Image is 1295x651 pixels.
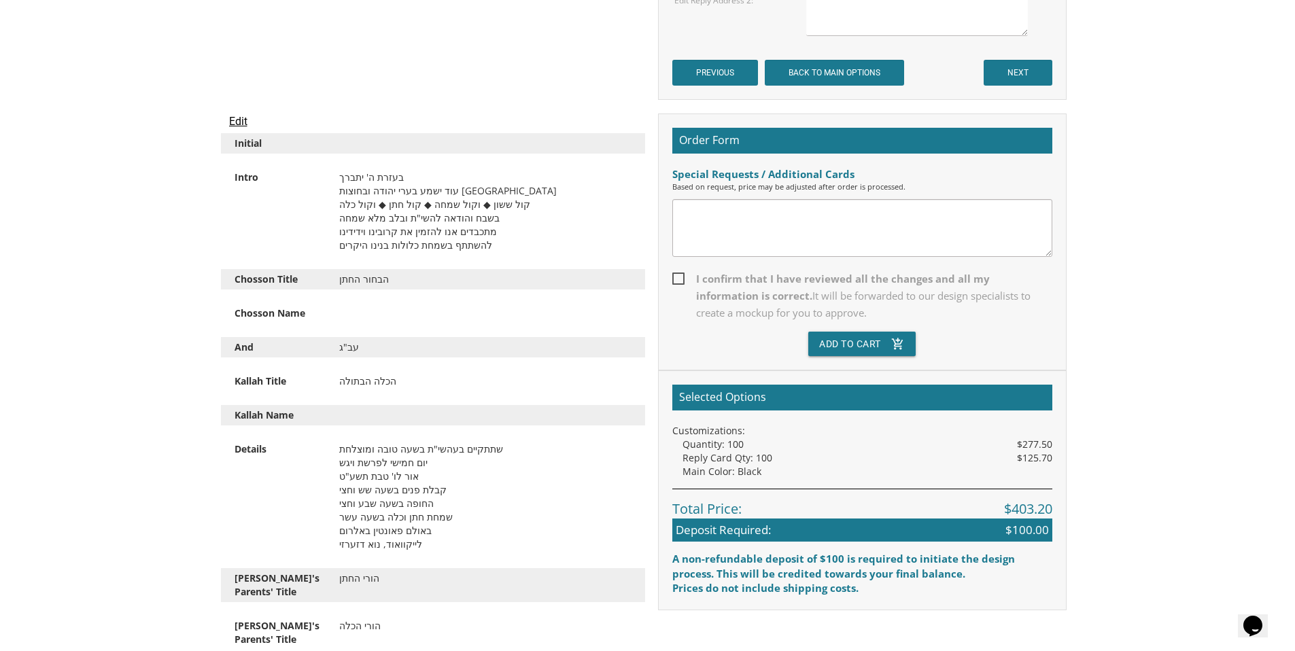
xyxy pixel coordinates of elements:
[329,619,642,633] div: הורי הכלה
[672,128,1052,154] h2: Order Form
[1238,597,1281,637] iframe: chat widget
[224,137,328,150] div: Initial
[683,451,1052,465] div: Reply Card Qty: 100
[224,442,328,456] div: Details
[984,60,1052,86] input: NEXT
[1017,438,1052,451] span: $277.50
[329,442,642,551] div: שתתקיים בעהשי"ת בשעה טובה ומוצלחת יום חמישי לפרשת ויגש אור לו' טבת תשע"ט קבלת פנים בשעה שש וחצי ה...
[329,340,642,354] div: עב"ג
[672,489,1052,519] div: Total Price:
[224,374,328,388] div: Kallah Title
[672,385,1052,410] h2: Selected Options
[672,60,758,86] input: PREVIOUS
[224,272,328,286] div: Chosson Title
[765,60,904,86] input: BACK TO MAIN OPTIONS
[891,332,905,356] i: add_shopping_cart
[683,465,1052,478] div: Main Color: Black
[808,332,916,356] button: Add To Cartadd_shopping_cart
[224,171,328,184] div: Intro
[1017,451,1052,465] span: $125.70
[329,374,642,388] div: הכלה הבתולה
[224,340,328,354] div: And
[229,113,247,130] input: Edit
[329,571,642,585] div: הורי החתן
[672,270,1052,321] span: I confirm that I have reviewed all the changes and all my information is correct.
[672,424,1052,438] div: Customizations:
[672,518,1052,542] div: Deposit Required:
[1005,522,1049,538] span: $100.00
[329,171,642,252] div: בעזרת ה' יתברך עוד ישמע בערי יהודה ובחוצות [GEOGRAPHIC_DATA] קול ששון ◆ וקול שמחה ◆ קול חתן ◆ וקו...
[696,289,1031,319] span: It will be forwarded to our design specialists to create a mockup for you to approve.
[224,408,328,422] div: Kallah Name
[672,167,1052,181] div: Special Requests / Additional Cards
[224,619,328,646] div: [PERSON_NAME]'s Parents' Title
[329,272,642,286] div: הבחור החתן
[224,306,328,320] div: Chosson Name
[683,438,1052,451] div: Quantity: 100
[672,181,1052,192] div: Based on request, price may be adjusted after order is processed.
[672,552,1052,581] div: A non-refundable deposit of $100 is required to initiate the design process. This will be credite...
[224,571,328,599] div: [PERSON_NAME]'s Parents' Title
[1004,499,1052,519] span: $403.20
[672,581,1052,595] div: Prices do not include shipping costs.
